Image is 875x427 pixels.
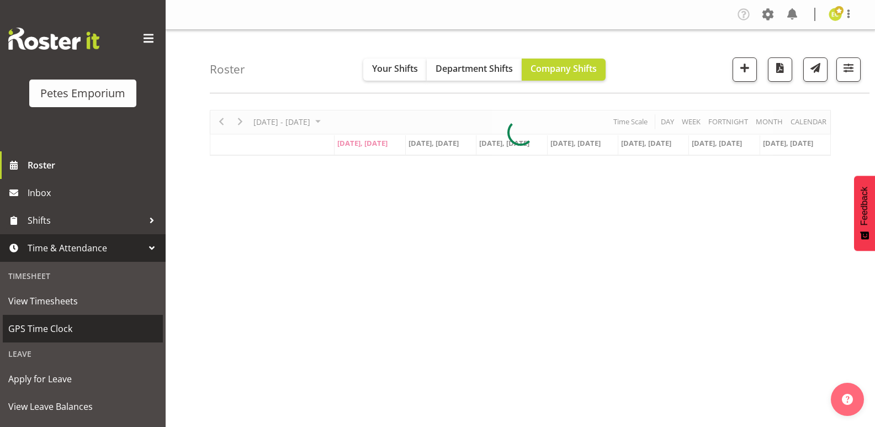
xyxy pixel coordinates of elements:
[8,398,157,415] span: View Leave Balances
[836,57,861,82] button: Filter Shifts
[803,57,828,82] button: Send a list of all shifts for the selected filtered period to all rostered employees.
[3,365,163,393] a: Apply for Leave
[3,342,163,365] div: Leave
[8,320,157,337] span: GPS Time Clock
[210,63,245,76] h4: Roster
[28,212,144,229] span: Shifts
[733,57,757,82] button: Add a new shift
[3,315,163,342] a: GPS Time Clock
[8,293,157,309] span: View Timesheets
[28,157,160,173] span: Roster
[829,8,842,21] img: emma-croft7499.jpg
[522,59,606,81] button: Company Shifts
[842,394,853,405] img: help-xxl-2.png
[28,240,144,256] span: Time & Attendance
[854,176,875,251] button: Feedback - Show survey
[436,62,513,75] span: Department Shifts
[531,62,597,75] span: Company Shifts
[363,59,427,81] button: Your Shifts
[3,265,163,287] div: Timesheet
[372,62,418,75] span: Your Shifts
[3,287,163,315] a: View Timesheets
[8,371,157,387] span: Apply for Leave
[860,187,869,225] span: Feedback
[8,28,99,50] img: Rosterit website logo
[768,57,792,82] button: Download a PDF of the roster according to the set date range.
[3,393,163,420] a: View Leave Balances
[40,85,125,102] div: Petes Emporium
[427,59,522,81] button: Department Shifts
[28,184,160,201] span: Inbox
